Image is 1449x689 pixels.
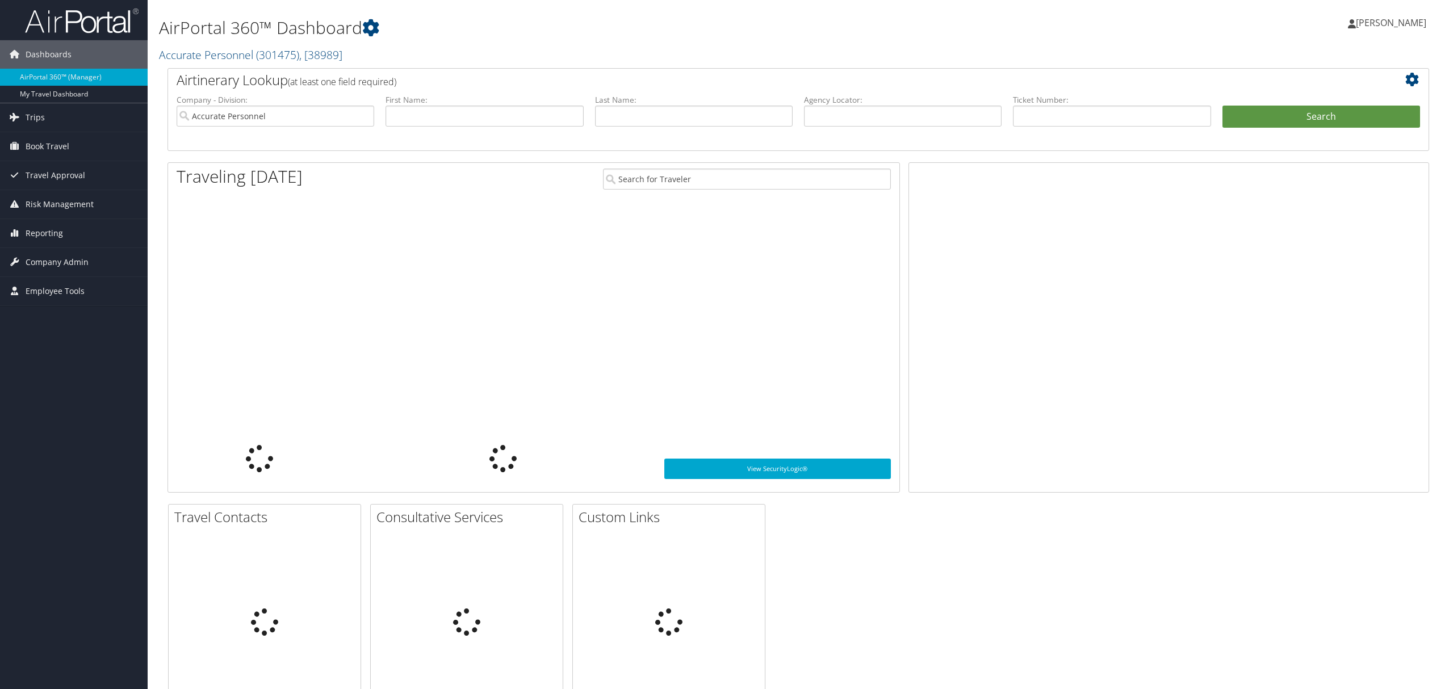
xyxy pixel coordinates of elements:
span: Risk Management [26,190,94,219]
label: Company - Division: [177,94,374,106]
h2: Travel Contacts [174,507,361,527]
span: Book Travel [26,132,69,161]
span: Dashboards [26,40,72,69]
h1: Traveling [DATE] [177,165,303,188]
span: ( 301475 ) [256,47,299,62]
h2: Custom Links [579,507,765,527]
a: [PERSON_NAME] [1348,6,1438,40]
button: Search [1222,106,1420,128]
span: , [ 38989 ] [299,47,342,62]
span: Company Admin [26,248,89,276]
img: airportal-logo.png [25,7,139,34]
span: Travel Approval [26,161,85,190]
span: (at least one field required) [288,75,396,88]
h2: Airtinerary Lookup [177,70,1315,90]
span: [PERSON_NAME] [1356,16,1426,29]
span: Reporting [26,219,63,247]
a: Accurate Personnel [159,47,342,62]
h1: AirPortal 360™ Dashboard [159,16,1011,40]
h2: Consultative Services [376,507,563,527]
span: Employee Tools [26,277,85,305]
label: Last Name: [595,94,793,106]
a: View SecurityLogic® [664,459,891,479]
span: Trips [26,103,45,132]
label: Ticket Number: [1013,94,1211,106]
label: Agency Locator: [804,94,1002,106]
label: First Name: [386,94,583,106]
input: Search for Traveler [603,169,891,190]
